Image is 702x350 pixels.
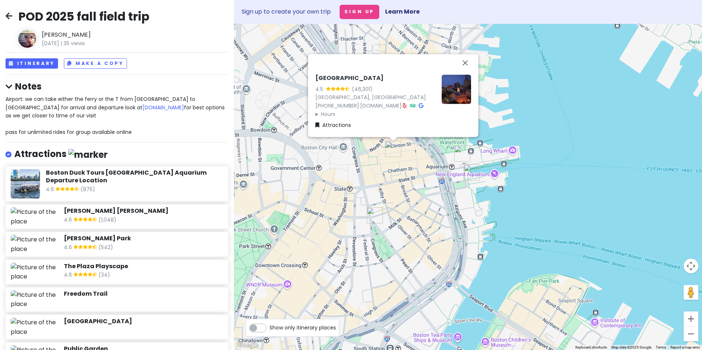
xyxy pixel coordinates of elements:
[11,263,58,281] img: Picture of the place
[315,121,351,129] a: Attractions
[315,102,359,109] a: [PHONE_NUMBER]
[575,345,607,350] button: Keyboard shortcuts
[42,30,149,40] span: [PERSON_NAME]
[367,207,383,223] div: Post Office Square
[385,141,401,157] div: Faneuil Hall Marketplace
[340,5,379,19] button: Sign Up
[684,259,698,273] button: Map camera controls
[64,290,223,298] h6: Freedom Trail
[14,148,108,160] h4: Attractions
[269,324,336,332] span: Show only itinerary places
[419,103,423,108] i: Google Maps
[315,85,326,93] div: 4.5
[46,169,223,185] h6: Boston Duck Tours [GEOGRAPHIC_DATA] Aquarium Departure Location
[236,340,260,350] a: Open this area in Google Maps (opens a new window)
[80,185,95,195] span: (875)
[684,285,698,300] button: Drag Pegman onto the map to open Street View
[142,104,184,111] a: [DOMAIN_NAME]
[442,74,471,104] img: Picture of the place
[352,85,373,93] div: (46,301)
[684,327,698,341] button: Zoom out
[61,40,62,47] span: |
[454,146,470,162] div: Boston Marriott Long Wharf
[46,185,55,195] span: 4.6
[64,235,223,243] h6: [PERSON_NAME] Park
[11,318,58,336] img: Picture of the place
[6,95,226,136] span: Airport: we can take either the ferry or the T from [GEOGRAPHIC_DATA] to [GEOGRAPHIC_DATA] for ar...
[11,235,58,254] img: Picture of the place
[64,207,223,215] h6: [PERSON_NAME] [PERSON_NAME]
[6,81,228,92] h4: Notes
[684,311,698,326] button: Zoom in
[385,7,420,16] a: Learn More
[11,290,58,309] img: Picture of the place
[18,30,36,48] img: Author
[656,345,666,349] a: Terms (opens in new tab)
[64,216,73,225] span: 4.6
[315,110,436,118] summary: Hours
[98,243,113,253] span: (542)
[64,271,73,280] span: 4.6
[11,207,58,226] img: Picture of the place
[6,58,58,69] button: Itinerary
[98,271,110,280] span: (34)
[64,318,223,325] h6: [GEOGRAPHIC_DATA]
[360,102,402,109] a: [DOMAIN_NAME]
[18,9,149,24] h2: POD 2025 fall field trip
[670,345,700,349] a: Report a map error
[410,103,416,108] i: Tripadvisor
[64,263,223,270] h6: The Plaza Playscape
[611,345,651,349] span: Map data ©2025 Google
[64,243,73,253] span: 4.6
[98,216,116,225] span: (1,048)
[315,94,426,101] a: [GEOGRAPHIC_DATA], [GEOGRAPHIC_DATA]
[11,169,40,198] img: Picture of the place
[464,164,480,181] div: Boston Duck Tours New England Aquarium Departure Location
[64,58,127,69] button: Make a Copy
[42,39,149,47] span: [DATE] 35 views
[315,74,436,118] div: · ·
[68,149,108,160] img: marker
[315,74,436,82] h6: [GEOGRAPHIC_DATA]
[236,340,260,350] img: Google
[456,54,474,72] button: Close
